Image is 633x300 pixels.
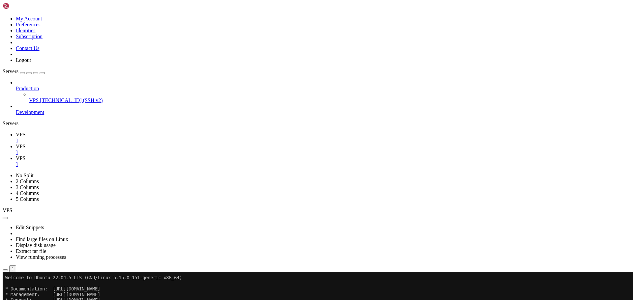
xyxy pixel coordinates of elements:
[29,97,630,103] a: VPS [TECHNICAL_ID] (SSH v2)
[3,68,45,74] a: Servers
[3,68,18,74] span: Servers
[16,161,630,167] a: 
[16,109,630,115] a: Development
[3,47,547,53] x-row: System load: 0.01 Processes: 97
[16,132,630,144] a: VPS
[3,204,547,210] x-row: at org.apache.coyote.AbstractProcessorLight.process(AbstractProcessorLight.java:63)
[3,159,547,165] x-row: 1 updates could not be installed automatically. For more details,
[3,243,547,249] x-row: at java.base/[DOMAIN_NAME](Thread.java:829)
[3,210,547,215] x-row: at org.apache.coyote.AbstractProtocol$ConnectionHandler.process(AbstractProtocol.java:935)
[16,57,31,63] a: Logout
[3,59,547,64] x-row: just raised the bar for easy, resilient and secure K8s cluster deployment.
[3,25,547,31] x-row: System load: 0.01 Processes: 97
[16,150,630,155] a: 
[16,80,630,103] li: Production
[3,232,547,238] x-row: at org.apache.tomcat.util.threads.ThreadPoolExecutor$[DOMAIN_NAME](ThreadPoolExecutor.java:658)
[3,36,547,42] x-row: System information as of [DATE]
[16,86,39,91] span: Production
[3,120,547,126] x-row: 5 of these updates are standard security updates.
[3,137,547,143] x-row: Run 'do-release-upgrade' to upgrade to it.
[16,103,630,115] li: Development
[3,92,547,98] x-row: [URL][DOMAIN_NAME]
[3,3,547,8] x-row: Welcome to Ubuntu 22.04.5 LTS (GNU/Linux 5.15.0-151-generic x86_64)
[3,3,41,9] img: Shellngn
[16,144,630,155] a: VPS
[29,97,39,103] span: VPS
[3,19,547,25] x-row: * Management: [URL][DOMAIN_NAME]
[3,25,547,31] x-row: * Support: [URL][DOMAIN_NAME]
[40,97,103,103] span: [TECHNICAL_ID] (SSH v2)
[3,3,547,8] x-row: * Support: [URL][DOMAIN_NAME]
[12,266,14,271] div: 
[3,121,630,126] div: Servers
[3,53,547,59] x-row: * Strictly confined Kubernetes makes edge and IoT secure. Learn how MicroK8s
[3,143,547,148] x-row: Learn more about enabling ESM Apps service at [URL][DOMAIN_NAME]
[3,42,547,47] x-row: Swap usage: 0% IPv6 address for eth0: [TECHNICAL_ID]
[3,221,547,227] x-row: at [DOMAIN_NAME](SocketProcessorBase.java:52)
[16,155,630,167] a: VPS
[3,36,547,42] x-row: Memory usage: 27% IPv4 address for eth0: [TECHNICAL_ID]
[16,196,39,202] a: 5 Columns
[3,187,547,193] x-row: [1] 6058
[3,165,547,171] x-row: see /var/log/unattended-upgrades/unattended-upgrades.log
[16,225,44,230] a: Edit Snippets
[3,81,547,87] x-row: just raised the bar for easy, resilient and secure K8s cluster deployment.
[29,92,630,103] li: VPS [TECHNICAL_ID] (SSH v2)
[3,115,547,120] x-row: 2 additional security updates can be applied with ESM Apps.
[3,176,547,182] x-row: Last login: [DATE] from [TECHNICAL_ID]
[3,31,547,36] x-row: Usage of /: 9.2% of 48.27GB Users logged in: 0
[3,249,5,255] div: (0, 44)
[3,131,547,137] x-row: New release '24.04.3 LTS' available.
[16,132,25,137] span: VPS
[16,236,68,242] a: Find large files on Linux
[3,238,547,243] x-row: at org.apache.tomcat.util.threads.TaskThread$[DOMAIN_NAME](TaskThread.java:63)
[16,190,39,196] a: 4 Columns
[3,75,547,81] x-row: * Strictly confined Kubernetes makes edge and IoT secure. Learn how MicroK8s
[3,171,547,176] x-row: Last login: [DATE] from [TECHNICAL_ID]
[3,70,547,75] x-row: [URL][DOMAIN_NAME]
[16,138,630,144] a: 
[3,120,547,126] x-row: Learn more about enabling ESM Apps service at [URL][DOMAIN_NAME]
[3,159,547,165] x-row: see /var/log/unattended-upgrades/unattended-upgrades.log
[3,193,547,199] x-row: root@srv893663:/home/savenotsend# at org.apache.coyote.http11.Http11InputBuffer.parseRequestLine(...
[9,265,16,272] button: 
[16,178,39,184] a: 2 Columns
[16,22,41,27] a: Preferences
[16,86,630,92] a: Production
[16,109,44,115] span: Development
[3,126,547,131] x-row: To see these additional updates run: apt list --upgradable
[16,16,42,21] a: My Account
[53,182,55,187] div: (18, 32)
[16,45,40,51] a: Contact Us
[3,137,547,143] x-row: 2 additional security updates can be applied with ESM Apps.
[3,14,547,19] x-row: System information as of [DATE]
[16,242,56,248] a: Display disk usage
[3,53,547,59] x-row: Usage of /: 9.2% of 48.27GB Users logged in: 0
[3,14,547,19] x-row: * Documentation: [URL][DOMAIN_NAME]
[3,227,547,232] x-row: at org.apache.tomcat.util.threads.ThreadPoolExecutor.runWorker(ThreadPoolExecutor.java:1189)
[16,254,66,260] a: View running processes
[3,176,547,182] x-row: root@srv893663:~# cd /home/savenotsend
[3,98,547,103] x-row: 5 of these updates are standard security updates.
[3,103,547,109] x-row: To see these additional updates run: apt list --upgradable
[3,199,547,204] x-row: at org.apache.coyote.http11.Http11Processor.service(Http11Processor.java:270)
[16,248,46,254] a: Extract tar file
[3,215,547,221] x-row: at org.apache.tomcat.util.net.NioEndpoint$SocketProcessor.doRun(NioEndpoint.java:1826)
[16,144,25,149] span: VPS
[16,184,39,190] a: 3 Columns
[16,155,25,161] span: VPS
[3,64,547,70] x-row: Swap usage: 0% IPv6 address for eth0: [TECHNICAL_ID]
[16,34,43,39] a: Subscription
[3,92,547,98] x-row: 5 updates can be applied immediately.
[3,81,547,87] x-row: Expanded Security Maintenance for Applications is not enabled.
[3,182,547,187] x-row: root@srv893663:~#
[3,59,547,64] x-row: Memory usage: 27% IPv4 address for eth0: [TECHNICAL_ID]
[16,28,36,33] a: Identities
[3,154,547,159] x-row: 1 updates could not be installed automatically. For more details,
[3,207,12,213] span: VPS
[3,115,547,120] x-row: 5 updates can be applied immediately.
[3,103,547,109] x-row: Expanded Security Maintenance for Applications is not enabled.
